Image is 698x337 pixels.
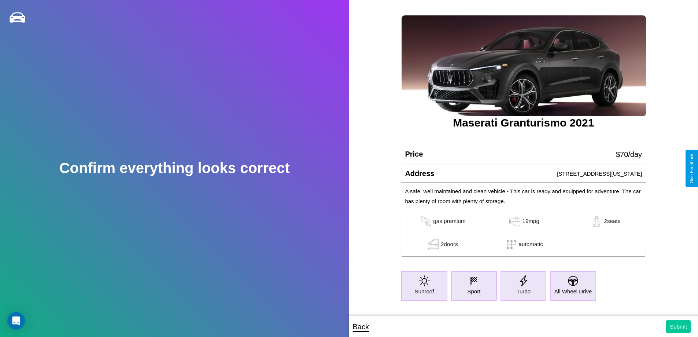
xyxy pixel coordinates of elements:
[604,216,620,227] p: 2 seats
[426,239,441,250] img: gas
[415,286,434,296] p: Sunroof
[401,210,646,256] table: simple table
[418,216,433,227] img: gas
[589,216,604,227] img: gas
[516,286,531,296] p: Turbo
[522,216,539,227] p: 19 mpg
[441,239,458,250] p: 2 doors
[554,286,592,296] p: All Wheel Drive
[519,239,543,250] p: automatic
[689,154,694,183] div: Give Feedback
[557,169,642,179] p: [STREET_ADDRESS][US_STATE]
[405,186,642,206] p: A safe, well maintained and clean vehicle - This car is ready and equipped for adventure. The car...
[405,150,423,158] h4: Price
[7,312,25,330] div: Open Intercom Messenger
[616,148,642,161] p: $ 70 /day
[666,320,691,333] button: Submit
[405,169,434,178] h4: Address
[507,216,522,227] img: gas
[401,117,646,129] h3: Maserati Granturismo 2021
[59,160,290,176] h2: Confirm everything looks correct
[433,216,465,227] p: gas premium
[353,320,369,333] p: Back
[467,286,480,296] p: Sport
